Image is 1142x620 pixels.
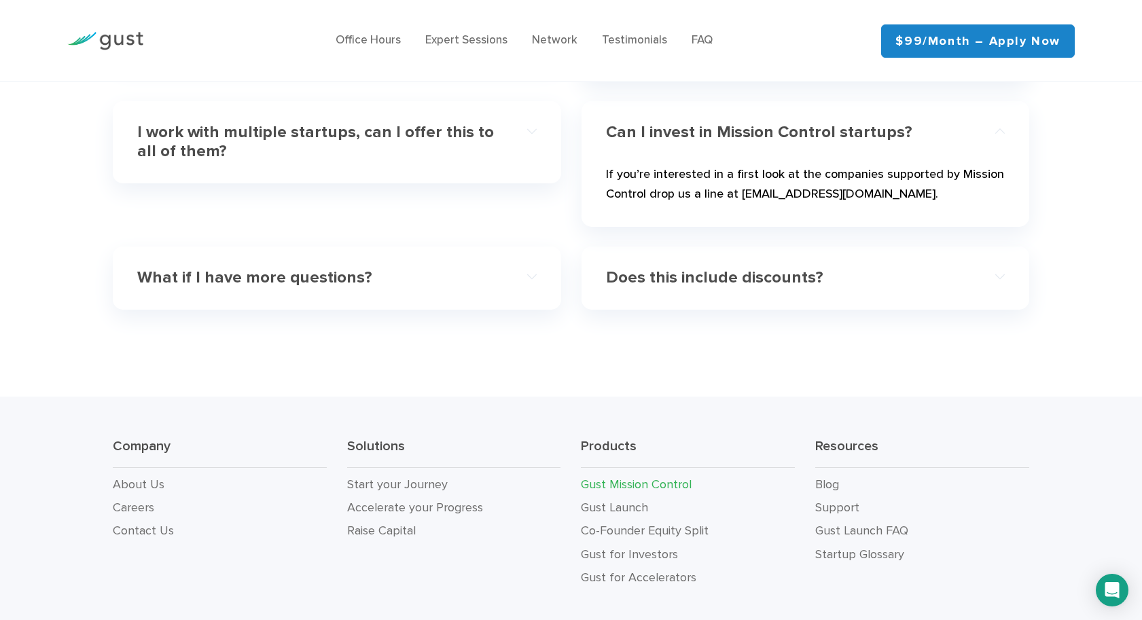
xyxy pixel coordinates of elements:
a: Gust Launch [581,500,648,515]
h4: Does this include discounts? [606,268,965,288]
a: Startup Glossary [815,547,904,562]
a: Careers [113,500,154,515]
div: Open Intercom Messenger [1096,574,1128,606]
a: Gust for Accelerators [581,570,696,585]
a: Contact Us [113,524,174,538]
a: Testimonials [602,33,667,47]
a: Gust Mission Control [581,477,692,492]
a: Accelerate your Progress [347,500,483,515]
a: $99/month – Apply Now [881,24,1075,58]
a: About Us [113,477,164,492]
a: Start your Journey [347,477,448,492]
h3: Resources [815,437,1029,468]
h3: Solutions [347,437,561,468]
h3: Products [581,437,795,468]
h3: Company [113,437,327,468]
a: Gust Launch FAQ [815,524,908,538]
a: FAQ [692,33,713,47]
a: Blog [815,477,839,492]
a: Expert Sessions [425,33,507,47]
a: Gust for Investors [581,547,678,562]
a: Co-Founder Equity Split [581,524,709,538]
h4: What if I have more questions? [137,268,496,288]
a: Office Hours [336,33,401,47]
h4: I work with multiple startups, can I offer this to all of them? [137,123,496,162]
p: If you’re interested in a first look at the companies supported by Mission Control drop us a line... [606,165,1005,210]
img: Gust Logo [67,32,143,50]
a: Raise Capital [347,524,416,538]
h4: Can I invest in Mission Control startups? [606,123,965,143]
a: Network [532,33,577,47]
a: Support [815,500,859,515]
